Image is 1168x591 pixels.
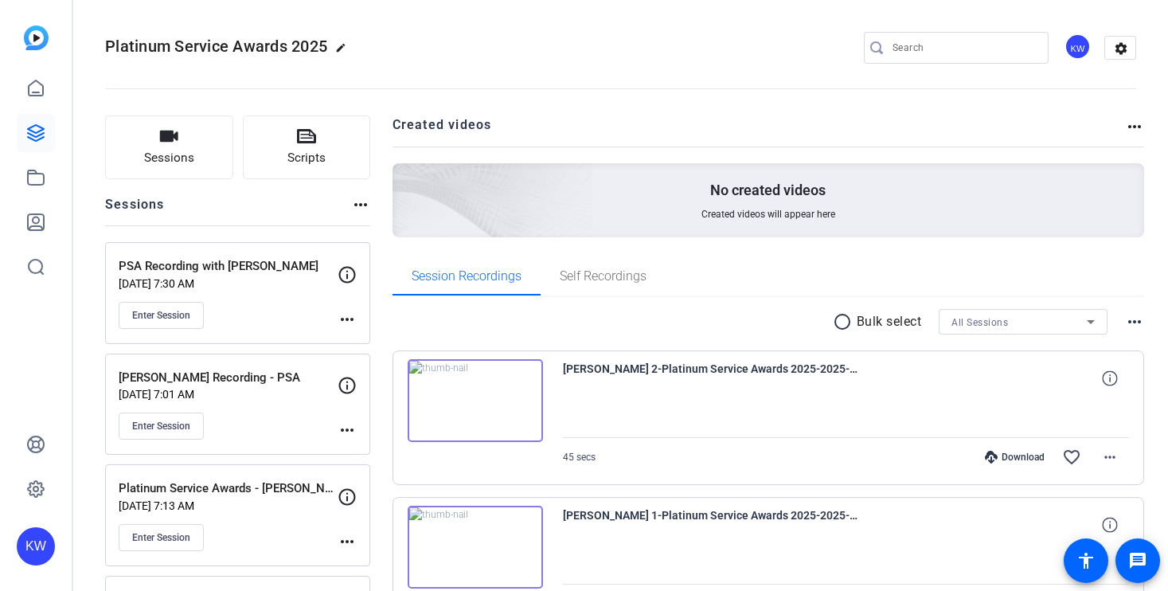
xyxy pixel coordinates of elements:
[701,208,835,221] span: Created videos will appear here
[105,195,165,225] h2: Sessions
[119,499,338,512] p: [DATE] 7:13 AM
[335,42,354,61] mat-icon: edit
[119,302,204,329] button: Enter Session
[132,531,190,544] span: Enter Session
[119,369,338,387] p: [PERSON_NAME] Recording - PSA
[1125,312,1144,331] mat-icon: more_horiz
[1125,117,1144,136] mat-icon: more_horiz
[287,149,326,167] span: Scripts
[119,277,338,290] p: [DATE] 7:30 AM
[119,524,204,551] button: Enter Session
[17,527,55,566] div: KW
[857,312,922,331] p: Bulk select
[24,25,49,50] img: blue-gradient.svg
[833,312,857,331] mat-icon: radio_button_unchecked
[1105,37,1137,61] mat-icon: settings
[119,257,338,276] p: PSA Recording with [PERSON_NAME]
[119,413,204,440] button: Enter Session
[105,115,233,179] button: Sessions
[338,532,357,551] mat-icon: more_horiz
[412,270,521,283] span: Session Recordings
[119,388,338,401] p: [DATE] 7:01 AM
[1062,448,1081,467] mat-icon: favorite_border
[951,317,1008,328] span: All Sessions
[338,421,357,440] mat-icon: more_horiz
[214,6,594,351] img: Creted videos background
[243,115,371,179] button: Scripts
[977,451,1053,464] div: Download
[393,115,1126,147] h2: Created videos
[351,195,370,214] mat-icon: more_horiz
[560,270,647,283] span: Self Recordings
[1100,448,1119,467] mat-icon: more_horiz
[132,309,190,322] span: Enter Session
[1064,33,1091,60] div: KW
[144,149,194,167] span: Sessions
[710,181,826,200] p: No created videos
[119,479,338,498] p: Platinum Service Awards - [PERSON_NAME]
[408,359,543,442] img: thumb-nail
[563,506,857,544] span: [PERSON_NAME] 1-Platinum Service Awards 2025-2025-10-02-07-06-31-649-0
[1064,33,1092,61] ngx-avatar: Kyle Wilson
[1076,551,1096,570] mat-icon: accessibility
[408,506,543,589] img: thumb-nail
[893,38,1036,57] input: Search
[563,359,857,397] span: [PERSON_NAME] 2-Platinum Service Awards 2025-2025-10-02-07-08-01-365-0
[563,452,596,463] span: 45 secs
[1128,551,1147,570] mat-icon: message
[105,37,327,56] span: Platinum Service Awards 2025
[132,420,190,432] span: Enter Session
[338,310,357,329] mat-icon: more_horiz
